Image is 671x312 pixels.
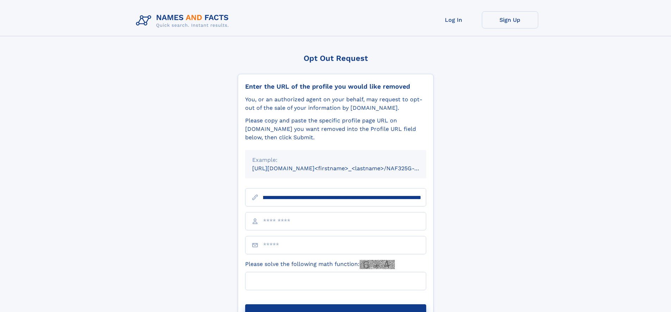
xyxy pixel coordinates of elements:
[425,11,482,28] a: Log In
[252,165,440,172] small: [URL][DOMAIN_NAME]<firstname>_<lastname>/NAF325G-xxxxxxxx
[238,54,434,63] div: Opt Out Request
[482,11,538,28] a: Sign Up
[245,116,426,142] div: Please copy and paste the specific profile page URL on [DOMAIN_NAME] you want removed into the Pr...
[252,156,419,164] div: Example:
[245,83,426,90] div: Enter the URL of the profile you would like removed
[245,95,426,112] div: You, or an authorized agent on your behalf, may request to opt-out of the sale of your informatio...
[133,11,235,30] img: Logo Names and Facts
[245,260,395,269] label: Please solve the following math function:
